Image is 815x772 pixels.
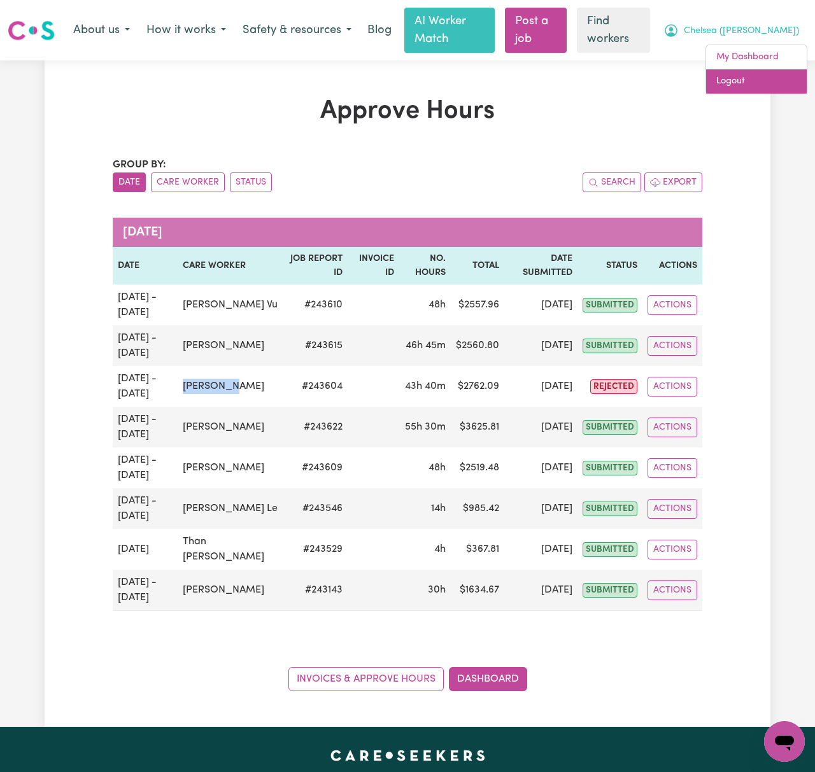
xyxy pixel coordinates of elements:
[113,247,178,284] th: Date
[404,8,495,53] a: AI Worker Match
[583,339,637,353] span: submitted
[706,69,807,94] a: Logout
[113,488,178,529] td: [DATE] - [DATE]
[504,407,578,447] td: [DATE]
[451,247,504,284] th: Total
[451,366,504,407] td: $ 2762.09
[406,340,446,351] span: 46 hours 45 minutes
[428,585,446,595] span: 30 hours
[284,529,348,570] td: # 243529
[178,407,284,447] td: [PERSON_NAME]
[348,247,399,284] th: Invoice ID
[113,160,166,170] span: Group by:
[583,502,637,516] span: submitted
[644,172,702,192] button: Export
[504,366,578,407] td: [DATE]
[399,247,450,284] th: No. Hours
[113,529,178,570] td: [DATE]
[648,377,697,397] button: Actions
[705,45,807,94] div: My Account
[451,447,504,488] td: $ 2519.48
[648,458,697,478] button: Actions
[113,447,178,488] td: [DATE] - [DATE]
[648,418,697,437] button: Actions
[8,19,55,42] img: Careseekers logo
[504,325,578,366] td: [DATE]
[429,463,446,473] span: 48 hours
[577,8,650,53] a: Find workers
[284,407,348,447] td: # 243622
[284,247,348,284] th: Job Report ID
[583,461,637,475] span: submitted
[504,447,578,488] td: [DATE]
[451,570,504,611] td: $ 1634.67
[230,172,272,192] button: sort invoices by paid status
[451,284,504,325] td: $ 2557.96
[151,172,225,192] button: sort invoices by care worker
[113,96,702,127] h1: Approve Hours
[405,381,446,391] span: 43 hours 40 minutes
[284,366,348,407] td: # 243604
[504,247,578,284] th: Date Submitted
[655,17,807,44] button: My Account
[590,379,637,394] span: rejected
[113,570,178,611] td: [DATE] - [DATE]
[648,540,697,559] button: Actions
[431,503,446,514] span: 14 hours
[505,8,567,53] a: Post a job
[648,295,697,315] button: Actions
[178,247,284,284] th: Care worker
[583,583,637,598] span: submitted
[451,325,504,366] td: $ 2560.80
[504,284,578,325] td: [DATE]
[330,750,485,760] a: Careseekers home page
[113,407,178,447] td: [DATE] - [DATE]
[178,488,284,529] td: [PERSON_NAME] Le
[451,488,504,529] td: $ 985.42
[113,218,702,247] caption: [DATE]
[648,336,697,356] button: Actions
[8,16,55,45] a: Careseekers logo
[583,172,641,192] button: Search
[113,284,178,325] td: [DATE] - [DATE]
[451,407,504,447] td: $ 3625.81
[504,529,578,570] td: [DATE]
[284,284,348,325] td: # 243610
[178,570,284,611] td: [PERSON_NAME]
[583,420,637,435] span: submitted
[178,284,284,325] td: [PERSON_NAME] Vu
[65,17,138,44] button: About us
[764,721,805,762] iframe: Button to launch messaging window
[178,325,284,366] td: [PERSON_NAME]
[138,17,234,44] button: How it works
[284,325,348,366] td: # 243615
[178,529,284,570] td: Than [PERSON_NAME]
[583,298,637,312] span: submitted
[405,422,446,432] span: 55 hours 30 minutes
[642,247,702,284] th: Actions
[648,580,697,600] button: Actions
[648,499,697,519] button: Actions
[360,17,399,45] a: Blog
[451,529,504,570] td: $ 367.81
[178,366,284,407] td: [PERSON_NAME]
[504,488,578,529] td: [DATE]
[583,542,637,557] span: submitted
[284,447,348,488] td: # 243609
[578,247,642,284] th: Status
[284,570,348,611] td: # 243143
[429,300,446,310] span: 48 hours
[288,667,444,691] a: Invoices & Approve Hours
[113,172,146,192] button: sort invoices by date
[449,667,527,691] a: Dashboard
[113,366,178,407] td: [DATE] - [DATE]
[684,24,799,38] span: Chelsea ([PERSON_NAME])
[113,325,178,366] td: [DATE] - [DATE]
[234,17,360,44] button: Safety & resources
[284,488,348,529] td: # 243546
[434,544,446,554] span: 4 hours
[178,447,284,488] td: [PERSON_NAME]
[706,45,807,69] a: My Dashboard
[504,570,578,611] td: [DATE]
